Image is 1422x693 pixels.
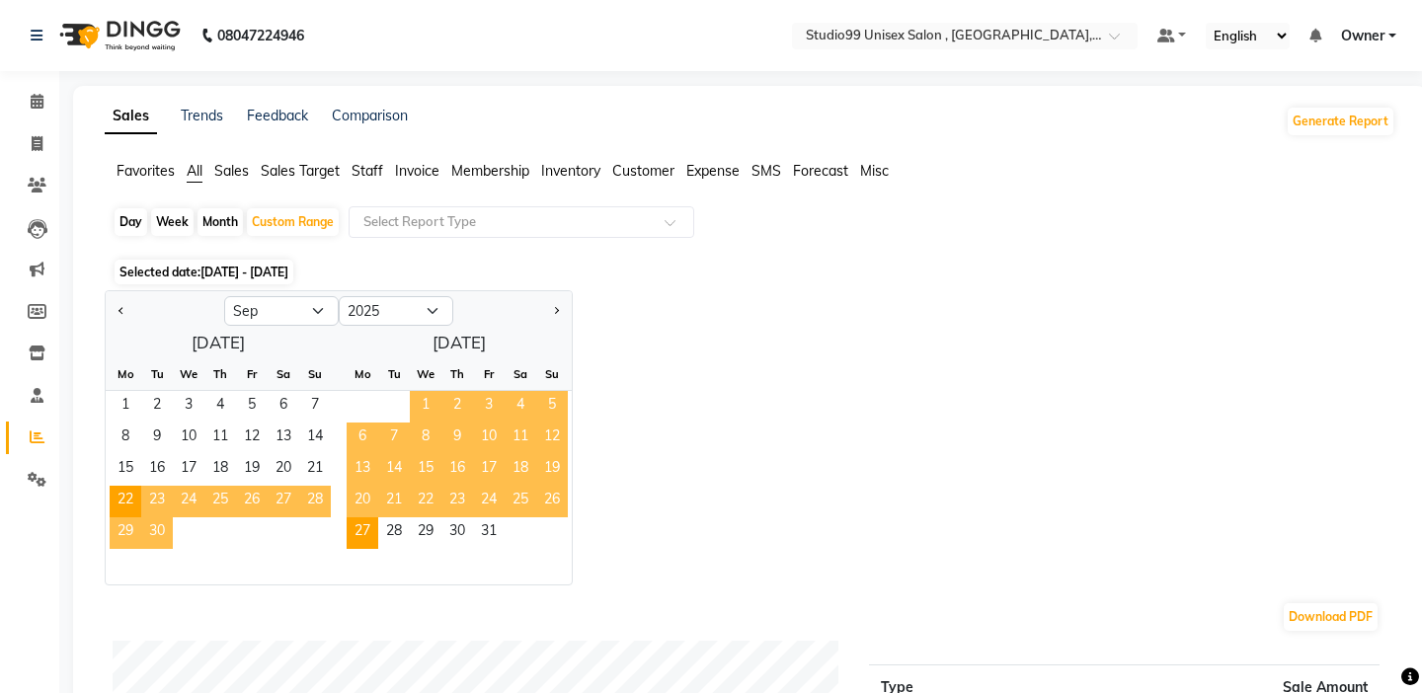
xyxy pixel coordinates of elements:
[378,517,410,549] div: Tuesday, October 28, 2025
[536,391,568,423] div: Sunday, October 5, 2025
[505,423,536,454] span: 11
[347,358,378,390] div: Mo
[50,8,186,63] img: logo
[268,423,299,454] div: Saturday, September 13, 2025
[473,517,505,549] div: Friday, October 31, 2025
[236,454,268,486] span: 19
[505,358,536,390] div: Sa
[299,423,331,454] div: Sunday, September 14, 2025
[612,162,674,180] span: Customer
[505,391,536,423] div: Saturday, October 4, 2025
[236,423,268,454] div: Friday, September 12, 2025
[505,454,536,486] div: Saturday, October 18, 2025
[473,391,505,423] div: Friday, October 3, 2025
[204,391,236,423] div: Thursday, September 4, 2025
[247,107,308,124] a: Feedback
[536,454,568,486] div: Sunday, October 19, 2025
[536,423,568,454] div: Sunday, October 12, 2025
[451,162,529,180] span: Membership
[141,423,173,454] span: 9
[473,486,505,517] span: 24
[410,486,441,517] div: Wednesday, October 22, 2025
[473,454,505,486] div: Friday, October 17, 2025
[268,391,299,423] div: Saturday, September 6, 2025
[441,486,473,517] span: 23
[204,423,236,454] div: Thursday, September 11, 2025
[473,358,505,390] div: Fr
[110,391,141,423] div: Monday, September 1, 2025
[339,296,453,326] select: Select year
[173,486,204,517] div: Wednesday, September 24, 2025
[378,454,410,486] div: Tuesday, October 14, 2025
[141,454,173,486] div: Tuesday, September 16, 2025
[441,517,473,549] div: Thursday, October 30, 2025
[378,486,410,517] div: Tuesday, October 21, 2025
[110,454,141,486] span: 15
[473,423,505,454] div: Friday, October 10, 2025
[141,358,173,390] div: Tu
[378,486,410,517] span: 21
[204,486,236,517] div: Thursday, September 25, 2025
[105,99,157,134] a: Sales
[115,260,293,284] span: Selected date:
[473,391,505,423] span: 3
[860,162,889,180] span: Misc
[536,486,568,517] div: Sunday, October 26, 2025
[410,423,441,454] div: Wednesday, October 8, 2025
[141,423,173,454] div: Tuesday, September 9, 2025
[173,454,204,486] span: 17
[110,423,141,454] span: 8
[378,454,410,486] span: 14
[332,107,408,124] a: Comparison
[473,486,505,517] div: Friday, October 24, 2025
[236,486,268,517] span: 26
[268,486,299,517] span: 27
[505,486,536,517] div: Saturday, October 25, 2025
[173,391,204,423] div: Wednesday, September 3, 2025
[299,391,331,423] span: 7
[200,265,288,279] span: [DATE] - [DATE]
[347,486,378,517] div: Monday, October 20, 2025
[204,423,236,454] span: 11
[299,454,331,486] span: 21
[115,208,147,236] div: Day
[441,391,473,423] span: 2
[441,423,473,454] div: Thursday, October 9, 2025
[173,358,204,390] div: We
[141,391,173,423] span: 2
[173,391,204,423] span: 3
[299,486,331,517] div: Sunday, September 28, 2025
[187,162,202,180] span: All
[347,454,378,486] span: 13
[141,517,173,549] div: Tuesday, September 30, 2025
[410,391,441,423] div: Wednesday, October 1, 2025
[686,162,740,180] span: Expense
[751,162,781,180] span: SMS
[173,423,204,454] span: 10
[536,391,568,423] span: 5
[214,162,249,180] span: Sales
[173,486,204,517] span: 24
[441,423,473,454] span: 9
[536,423,568,454] span: 12
[110,486,141,517] span: 22
[410,517,441,549] span: 29
[204,358,236,390] div: Th
[505,486,536,517] span: 25
[1288,108,1393,135] button: Generate Report
[505,423,536,454] div: Saturday, October 11, 2025
[173,454,204,486] div: Wednesday, September 17, 2025
[441,358,473,390] div: Th
[541,162,600,180] span: Inventory
[410,423,441,454] span: 8
[536,358,568,390] div: Su
[299,454,331,486] div: Sunday, September 21, 2025
[299,391,331,423] div: Sunday, September 7, 2025
[410,486,441,517] span: 22
[204,486,236,517] span: 25
[236,486,268,517] div: Friday, September 26, 2025
[261,162,340,180] span: Sales Target
[347,517,378,549] div: Monday, October 27, 2025
[1284,603,1378,631] button: Download PDF
[224,296,339,326] select: Select month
